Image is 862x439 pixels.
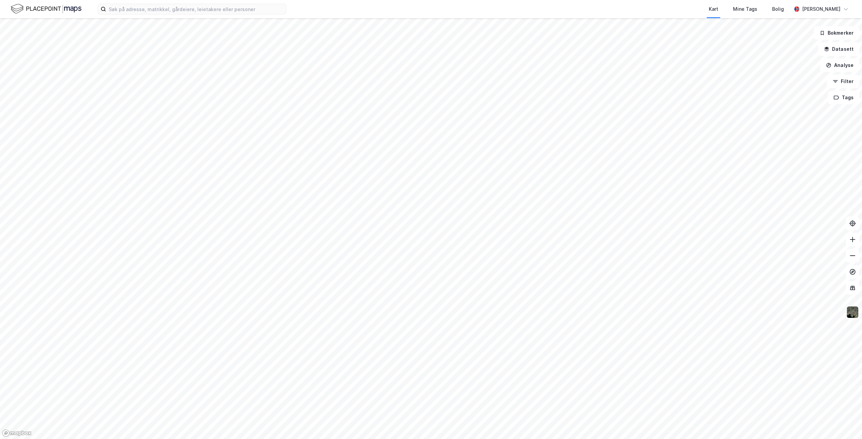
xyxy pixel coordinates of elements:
button: Tags [828,91,859,104]
iframe: Chat Widget [828,407,862,439]
img: logo.f888ab2527a4732fd821a326f86c7f29.svg [11,3,81,15]
button: Filter [827,75,859,88]
div: Mine Tags [733,5,757,13]
input: Søk på adresse, matrikkel, gårdeiere, leietakere eller personer [106,4,286,14]
div: Kontrollprogram for chat [828,407,862,439]
img: 9k= [846,306,859,319]
button: Analyse [820,59,859,72]
div: [PERSON_NAME] [802,5,840,13]
a: Mapbox homepage [2,429,32,437]
div: Bolig [772,5,784,13]
button: Bokmerker [814,26,859,40]
div: Kart [709,5,718,13]
button: Datasett [818,42,859,56]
